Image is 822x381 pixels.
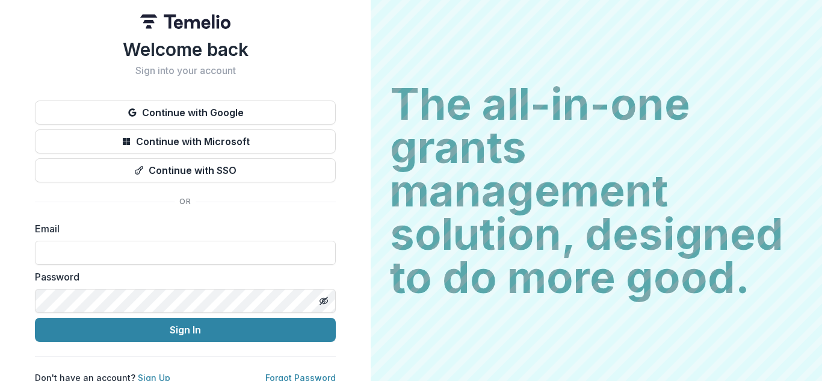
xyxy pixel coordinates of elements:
[35,318,336,342] button: Sign In
[314,291,333,311] button: Toggle password visibility
[35,158,336,182] button: Continue with SSO
[140,14,230,29] img: Temelio
[35,221,329,236] label: Email
[35,129,336,153] button: Continue with Microsoft
[35,39,336,60] h1: Welcome back
[35,101,336,125] button: Continue with Google
[35,270,329,284] label: Password
[35,65,336,76] h2: Sign into your account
